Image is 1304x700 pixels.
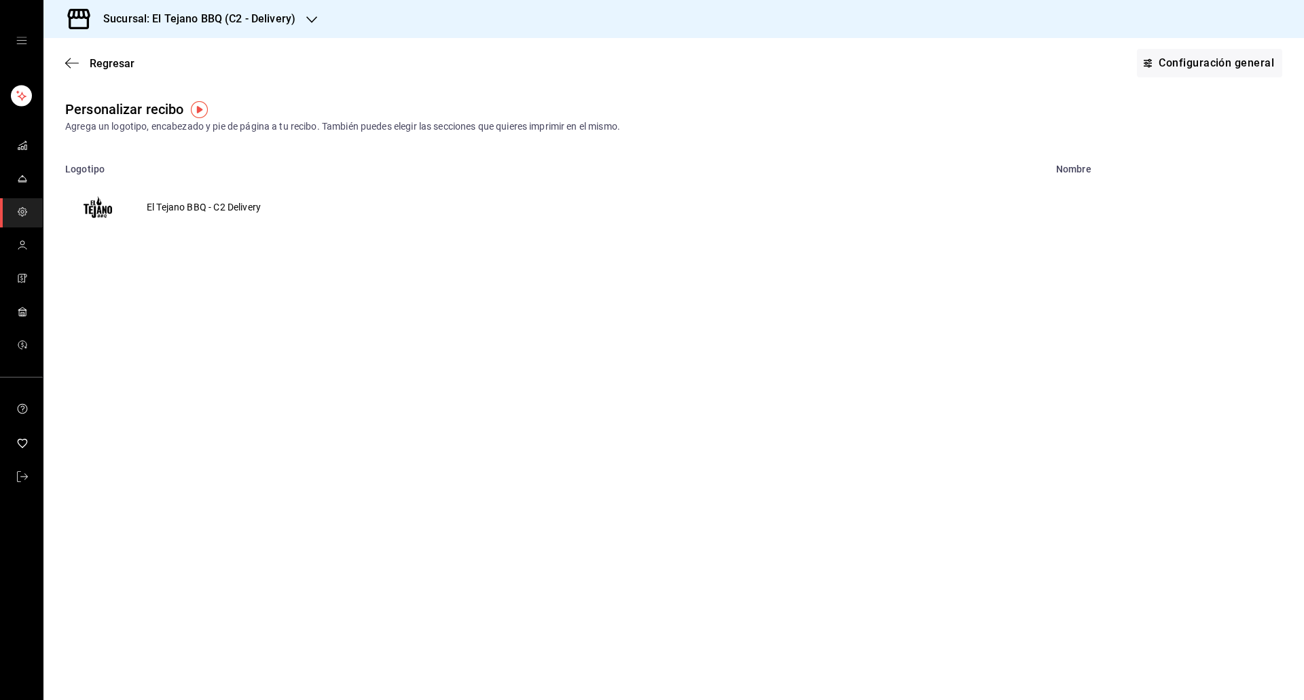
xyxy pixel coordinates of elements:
span: Regresar [90,57,134,70]
button: open drawer [16,35,27,46]
th: Logotipo [43,155,1048,174]
h3: Sucursal: El Tejano BBQ (C2 - Delivery) [92,11,295,27]
div: Personalizar recibo [65,99,184,119]
img: Tooltip marker [191,101,208,118]
button: PreviewEl Tejano BBQ - C2 Delivery [43,174,299,240]
th: Nombre [1048,155,1304,174]
button: Regresar [65,57,134,70]
a: Configuración general [1137,49,1282,77]
td: El Tejano BBQ - C2 Delivery [130,174,277,240]
div: Agrega un logotipo, encabezado y pie de página a tu recibo. También puedes elegir las secciones q... [65,119,1282,134]
table: voidReasonsTable [43,155,1304,240]
img: Preview [81,191,114,223]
